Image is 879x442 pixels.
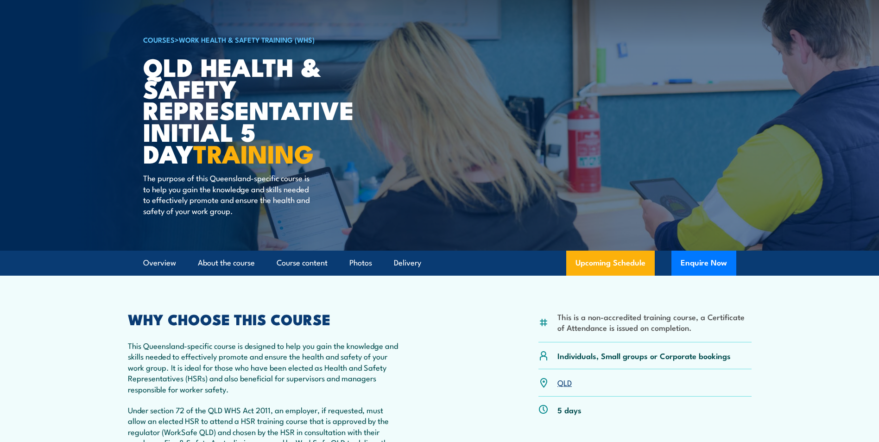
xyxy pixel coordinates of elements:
[143,34,372,45] h6: >
[143,56,372,164] h1: QLD Health & Safety Representative Initial 5 Day
[671,251,736,276] button: Enquire Now
[394,251,421,275] a: Delivery
[198,251,255,275] a: About the course
[557,404,582,415] p: 5 days
[179,34,315,44] a: Work Health & Safety Training (WHS)
[557,311,752,333] li: This is a non-accredited training course, a Certificate of Attendance is issued on completion.
[143,34,175,44] a: COURSES
[128,312,398,325] h2: WHY CHOOSE THIS COURSE
[557,350,731,361] p: Individuals, Small groups or Corporate bookings
[349,251,372,275] a: Photos
[128,340,398,394] p: This Queensland-specific course is designed to help you gain the knowledge and skills needed to e...
[143,172,312,216] p: The purpose of this Queensland-specific course is to help you gain the knowledge and skills neede...
[277,251,328,275] a: Course content
[566,251,655,276] a: Upcoming Schedule
[143,251,176,275] a: Overview
[557,377,572,388] a: QLD
[193,133,314,172] strong: TRAINING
